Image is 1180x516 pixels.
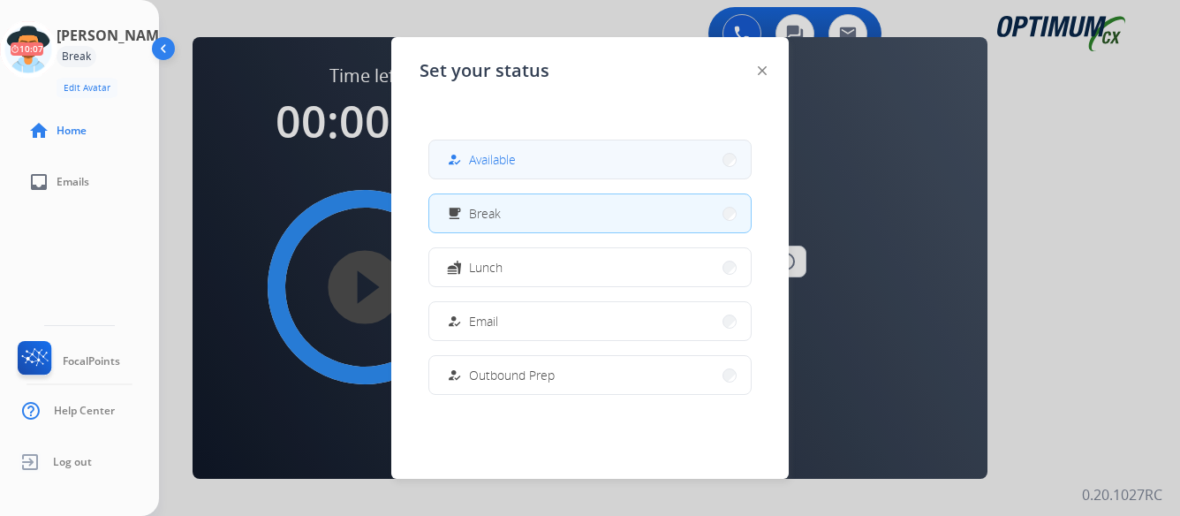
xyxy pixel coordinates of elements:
[447,260,462,275] mat-icon: fastfood
[469,312,498,330] span: Email
[469,258,503,277] span: Lunch
[429,248,751,286] button: Lunch
[57,25,171,46] h3: [PERSON_NAME]
[54,404,115,418] span: Help Center
[28,120,49,141] mat-icon: home
[429,194,751,232] button: Break
[447,206,462,221] mat-icon: free_breakfast
[1082,484,1162,505] p: 0.20.1027RC
[469,150,516,169] span: Available
[57,124,87,138] span: Home
[447,368,462,383] mat-icon: how_to_reg
[14,341,120,382] a: FocalPoints
[429,356,751,394] button: Outbound Prep
[63,354,120,368] span: FocalPoints
[28,171,49,193] mat-icon: inbox
[57,78,117,98] button: Edit Avatar
[469,366,555,384] span: Outbound Prep
[57,46,96,67] div: Break
[469,204,501,223] span: Break
[429,140,751,178] button: Available
[420,58,549,83] span: Set your status
[53,455,92,469] span: Log out
[447,314,462,329] mat-icon: how_to_reg
[57,175,89,189] span: Emails
[447,152,462,167] mat-icon: how_to_reg
[429,302,751,340] button: Email
[758,66,767,75] img: close-button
